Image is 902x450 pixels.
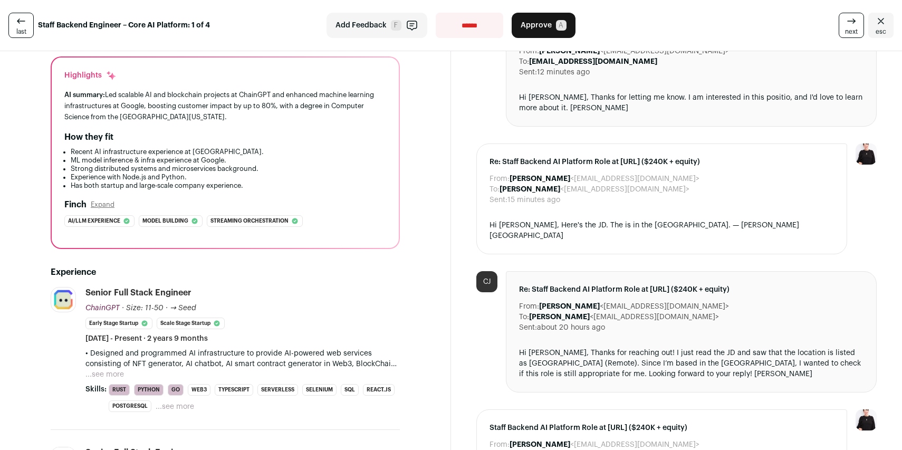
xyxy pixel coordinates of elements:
[38,20,210,31] strong: Staff Backend Engineer – Core AI Platform: 1 of 4
[519,301,539,312] dt: From:
[490,184,500,195] dt: To:
[85,384,107,395] span: Skills:
[529,313,590,321] b: [PERSON_NAME]
[51,266,400,279] h2: Experience
[519,322,537,333] dt: Sent:
[521,20,552,31] span: Approve
[64,70,117,81] div: Highlights
[539,303,600,310] b: [PERSON_NAME]
[519,348,863,379] div: Hi [PERSON_NAME], Thanks for reaching out! I just read the JD and saw that the location is listed...
[85,318,152,329] li: Early Stage Startup
[71,156,386,165] li: ML model inference & infra experience at Google.
[519,284,863,295] span: Re: Staff Backend AI Platform Role at [URL] ($240K + equity)
[142,216,188,226] span: Model building
[71,148,386,156] li: Recent AI infrastructure experience at [GEOGRAPHIC_DATA].
[537,322,605,333] dd: about 20 hours ago
[188,384,210,396] li: Web3
[490,195,507,205] dt: Sent:
[64,131,113,143] h2: How they fit
[839,13,864,38] a: next
[71,165,386,173] li: Strong distributed systems and microservices background.
[71,181,386,190] li: Has both startup and large-scale company experience.
[109,384,130,396] li: Rust
[490,439,510,450] dt: From:
[134,384,164,396] li: Python
[856,409,877,430] img: 9240684-medium_jpg
[85,304,120,312] span: ChainGPT
[327,13,427,38] button: Add Feedback F
[510,441,570,448] b: [PERSON_NAME]
[71,173,386,181] li: Experience with Node.js and Python.
[519,46,539,56] dt: From:
[529,58,657,65] b: [EMAIL_ADDRESS][DOMAIN_NAME]
[845,27,858,36] span: next
[166,303,168,313] span: ·
[341,384,359,396] li: SQL
[157,318,225,329] li: Scale Stage Startup
[85,333,208,344] span: [DATE] - Present · 2 years 9 months
[519,67,537,78] dt: Sent:
[490,174,510,184] dt: From:
[856,143,877,165] img: 9240684-medium_jpg
[539,301,729,312] dd: <[EMAIL_ADDRESS][DOMAIN_NAME]>
[510,175,570,183] b: [PERSON_NAME]
[85,348,400,369] p: • Designed and programmed AI infrastructure to provide AI-powered web services consisting of NFT ...
[109,400,151,412] li: PostgreSQL
[539,46,729,56] dd: <[EMAIL_ADDRESS][DOMAIN_NAME]>
[476,271,497,292] div: CJ
[335,20,387,31] span: Add Feedback
[51,288,75,312] img: 7a4f5e5239a9dd0619c7394bf846a341c9a119190e29ac13f935c082e01bd751.png
[519,56,529,67] dt: To:
[519,92,863,113] div: Hi [PERSON_NAME], Thanks for letting me know. I am interested in this positio, and I'd love to le...
[68,216,120,226] span: Ai/llm experience
[500,184,689,195] dd: <[EMAIL_ADDRESS][DOMAIN_NAME]>
[507,195,560,205] dd: 15 minutes ago
[519,312,529,322] dt: To:
[156,401,194,412] button: ...see more
[210,216,289,226] span: Streaming orchestration
[64,91,105,98] span: AI summary:
[122,304,164,312] span: · Size: 11-50
[510,174,699,184] dd: <[EMAIL_ADDRESS][DOMAIN_NAME]>
[170,304,196,312] span: → Seed
[363,384,395,396] li: React.js
[537,67,590,78] dd: 12 minutes ago
[868,13,894,38] a: Close
[529,312,719,322] dd: <[EMAIL_ADDRESS][DOMAIN_NAME]>
[168,384,184,396] li: Go
[16,27,26,36] span: last
[64,89,386,122] div: Led scalable AI and blockchain projects at ChainGPT and enhanced machine learning infrastructures...
[512,13,575,38] button: Approve A
[876,27,886,36] span: esc
[510,439,699,450] dd: <[EMAIL_ADDRESS][DOMAIN_NAME]>
[539,47,600,55] b: [PERSON_NAME]
[257,384,298,396] li: Serverless
[64,198,87,211] h2: Finch
[8,13,34,38] a: last
[490,423,834,433] span: Staff Backend AI Platform Role at [URL] ($240K + equity)
[85,287,191,299] div: Senior Full Stack Engineer
[391,20,401,31] span: F
[556,20,567,31] span: A
[500,186,560,193] b: [PERSON_NAME]
[91,200,114,209] button: Expand
[490,220,834,241] div: Hi [PERSON_NAME], Here's the JD. The is in the [GEOGRAPHIC_DATA]. — [PERSON_NAME][GEOGRAPHIC_DATA]
[490,157,834,167] span: Re: Staff Backend AI Platform Role at [URL] ($240K + equity)
[215,384,253,396] li: TypeScript
[302,384,337,396] li: Selenium
[85,369,124,380] button: ...see more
